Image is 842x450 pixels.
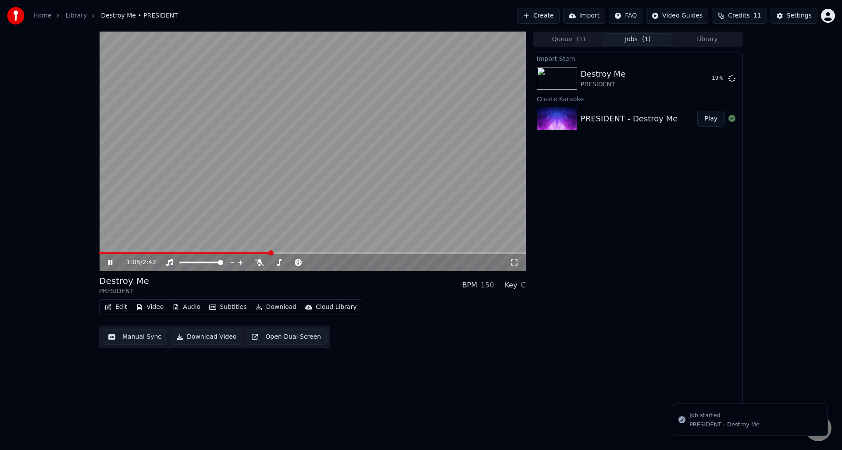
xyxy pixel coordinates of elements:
button: FAQ [609,8,642,24]
div: / [127,258,148,267]
span: Destroy Me • PRESIDENT [101,11,178,20]
div: Settings [787,11,812,20]
span: 2:42 [143,258,156,267]
button: Create [517,8,560,24]
div: PRESIDENT [99,287,149,296]
button: Subtitles [206,301,250,313]
div: BPM [462,280,477,291]
div: C [521,280,526,291]
button: Edit [101,301,131,313]
div: PRESIDENT - Destroy Me [581,113,678,125]
img: youka [7,7,25,25]
button: Queue [534,33,603,46]
button: Library [672,33,742,46]
span: 11 [753,11,761,20]
a: Library [65,11,87,20]
span: ( 1 ) [577,35,585,44]
div: PRESIDENT [581,80,625,89]
button: Play [697,111,725,127]
button: Download Video [171,329,242,345]
button: Audio [169,301,204,313]
button: Credits11 [712,8,767,24]
div: Destroy Me [99,275,149,287]
button: Open Dual Screen [246,329,327,345]
span: Credits [728,11,749,20]
div: 19 % [712,75,725,82]
div: Key [505,280,517,291]
button: Jobs [603,33,673,46]
button: Manual Sync [103,329,167,345]
div: 150 [481,280,494,291]
button: Video Guides [646,8,708,24]
div: Cloud Library [316,303,357,312]
button: Import [563,8,605,24]
div: Import Stem [533,53,742,64]
a: Home [33,11,51,20]
div: Destroy Me [581,68,625,80]
button: Download [252,301,300,313]
span: ( 1 ) [642,35,651,44]
div: PRESIDENT - Destroy Me [689,421,760,429]
nav: breadcrumb [33,11,178,20]
span: 1:05 [127,258,140,267]
div: Job started [689,411,760,420]
button: Settings [771,8,817,24]
div: Create Karaoke [533,93,742,104]
button: Video [132,301,167,313]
